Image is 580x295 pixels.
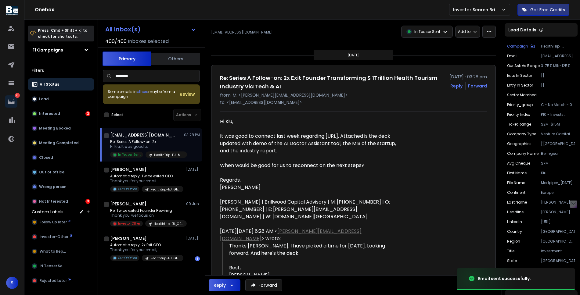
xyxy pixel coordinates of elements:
[28,195,94,208] button: Not Interested3
[507,161,530,166] p: avg cheque
[186,201,200,206] p: 09 Jun
[50,27,81,34] span: Cmd + Shift + k
[541,171,575,176] p: Kiu
[450,83,463,89] button: Reply
[28,275,94,287] button: Rejected Later
[541,258,575,263] p: [GEOGRAPHIC_DATA]
[507,151,539,156] p: Company Name
[110,243,183,247] p: Automatic reply: 2x Exit CEO
[414,29,440,34] p: In Teaser Sent
[229,264,398,279] div: Best, [PERSON_NAME]
[28,122,94,134] button: Meeting Booked
[541,44,575,49] p: HealthTrip-EU_MENA_Afr 3
[28,151,94,164] button: Closed
[541,190,575,195] p: Europe
[507,83,533,88] p: entry in sector
[195,256,200,261] div: 1
[507,219,522,224] p: Linkedin
[507,200,527,205] p: Last Name
[108,89,180,99] div: Some emails in maybe from a campaign
[507,141,531,146] p: geographies
[541,54,575,59] p: [EMAIL_ADDRESS][DOMAIN_NAME]
[28,166,94,178] button: Out of office
[39,170,64,175] p: Out of office
[6,6,18,15] img: logo
[541,112,575,117] p: P10 - Invests Same or More. Different Sector. Different Geo
[507,44,535,49] button: Campaign
[100,23,201,35] button: All Inbox(s)
[33,47,63,53] h1: 11 Campaigns
[40,264,67,268] span: IN Teaser Sent
[28,181,94,193] button: Wrong person
[28,137,94,149] button: Meeting Completed
[154,222,183,226] p: Healthtrip-EU,[GEOGRAPHIC_DATA]
[507,258,517,263] p: state
[150,256,180,261] p: Healthtrip-EU,[GEOGRAPHIC_DATA]
[453,7,501,13] p: Investor Search Brillwood
[507,171,527,176] p: First Name
[110,208,183,213] p: Re: Twice exited Founder Rewiring
[39,140,79,145] p: Meeting Completed
[220,74,446,91] h1: Re: Series A Follow-on: 2x Exit Founder Transforming $ 1Trillion Health Tourism Industry via Tech...
[40,220,67,225] span: Follow up later
[507,132,536,137] p: company type
[38,27,87,40] p: Press to check for shortcuts.
[118,221,140,226] p: Investor Other
[35,6,449,13] h1: Onebox
[39,155,53,160] p: Closed
[110,247,183,252] p: Thank you for your email,
[541,141,575,146] p: ['[GEOGRAPHIC_DATA]']
[151,52,200,66] button: Others
[186,236,200,241] p: [DATE]
[507,210,524,215] p: headline
[220,92,487,98] p: from: M. <[PERSON_NAME][EMAIL_ADDRESS][DOMAIN_NAME]>
[507,190,525,195] p: continent
[28,108,94,120] button: Interested2
[32,209,63,215] h3: Custom Labels
[507,122,531,127] p: ticket range
[105,26,141,32] h1: All Inbox(s)
[507,73,532,78] p: exits in sector
[28,78,94,91] button: All Status
[220,228,362,242] a: [PERSON_NAME][EMAIL_ADDRESS][DOMAIN_NAME]
[111,112,123,117] label: Select
[507,63,540,68] p: our ask vs range
[220,176,398,191] div: Regards, [PERSON_NAME]
[541,102,575,107] p: C - No Match - 0 Mail
[154,153,183,157] p: HealthTrip-EU_MENA_Afr 3
[40,249,66,254] span: What to Reply
[110,201,146,207] h1: [PERSON_NAME]
[508,27,536,33] p: Lead Details
[110,166,146,172] h1: [PERSON_NAME]
[110,213,183,218] p: Thank you, we focus on
[5,95,17,108] a: 21
[28,216,94,228] button: Follow up later
[541,200,575,205] p: [PERSON_NAME]
[541,151,575,156] p: Beringea
[39,97,49,101] p: Lead
[449,74,487,80] p: [DATE] : 03:28 pm
[110,132,177,138] h1: [EMAIL_ADDRESS][DOMAIN_NAME]
[184,133,200,137] p: 03:28 PM
[541,122,575,127] p: $2M-$15M
[468,83,487,89] div: Forward
[6,277,18,289] button: S
[541,210,575,215] p: [PERSON_NAME] serves as Investment Director at Beringea. He is responsible for sourcing investmen...
[507,102,533,107] p: priority_group
[211,30,273,35] p: [EMAIL_ADDRESS][DOMAIN_NAME]
[348,53,360,58] p: [DATE]
[458,29,470,34] p: Add to
[128,38,169,45] h3: Inboxes selected
[180,91,195,97] button: Review
[220,162,398,169] div: When would be good for us to reconnect on the next steps?
[541,219,575,224] p: [URL][DOMAIN_NAME]
[541,229,575,234] p: [GEOGRAPHIC_DATA]
[541,83,575,88] p: []
[507,239,520,244] p: region
[220,118,398,125] div: Hi Kiu,
[110,144,183,149] p: Hi Kiu, It was good to
[85,111,90,116] div: 2
[85,199,90,204] div: 3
